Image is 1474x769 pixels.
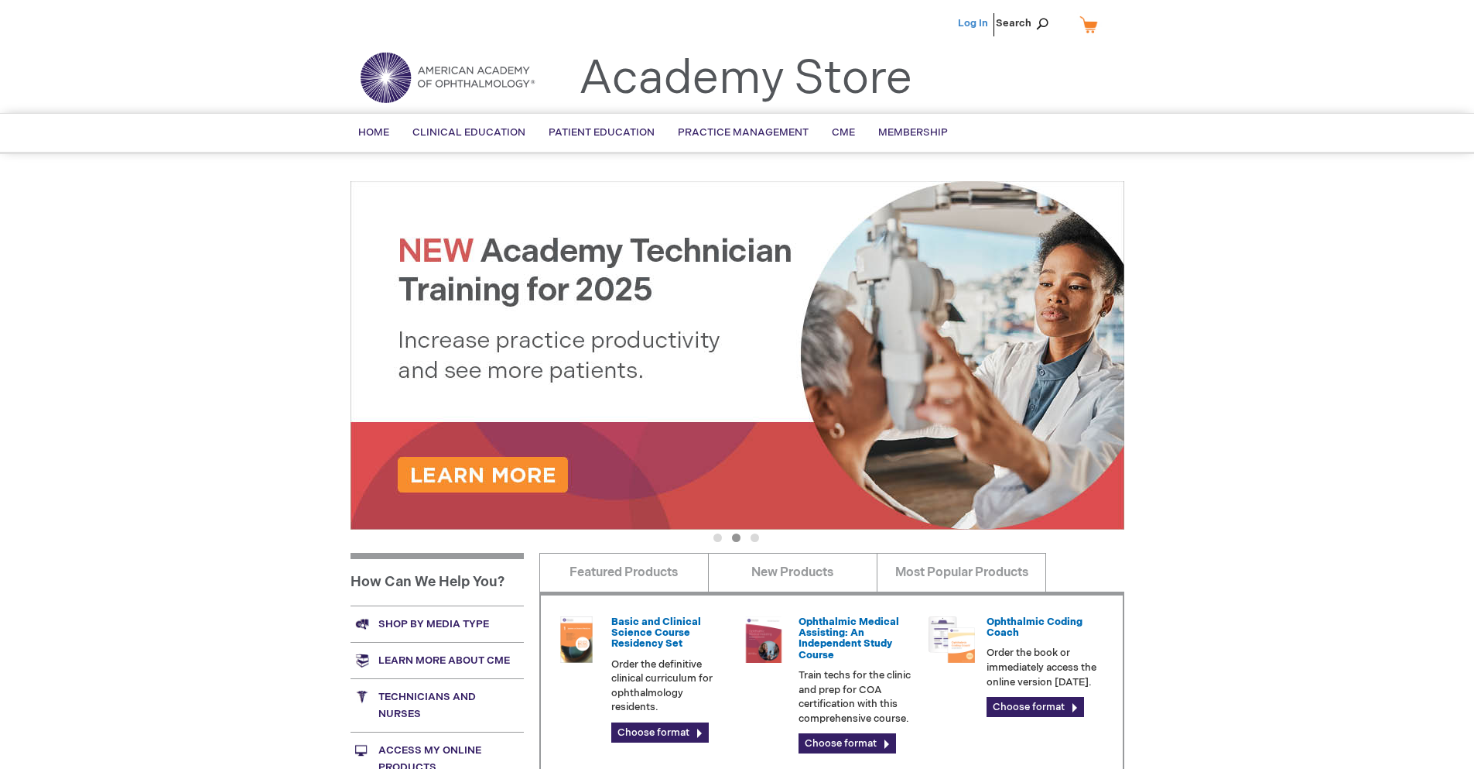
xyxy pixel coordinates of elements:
span: Patient Education [549,126,655,139]
img: codngu_60.png [929,616,975,663]
a: Choose format [611,723,709,743]
a: New Products [708,553,877,592]
img: 0219007u_51.png [740,616,787,663]
p: Order the definitive clinical curriculum for ophthalmology residents. [611,657,729,715]
a: Most Popular Products [877,553,1046,592]
span: CME [832,126,855,139]
p: Train techs for the clinic and prep for COA certification with this comprehensive course. [799,668,916,726]
span: Membership [878,126,948,139]
a: Basic and Clinical Science Course Residency Set [611,616,701,651]
span: Clinical Education [412,126,525,139]
img: 02850963u_47.png [553,616,600,663]
a: Patient Education [537,114,666,152]
a: Learn more about CME [351,642,524,678]
a: Ophthalmic Coding Coach [987,616,1082,639]
button: 2 of 3 [732,534,740,542]
a: Shop by media type [351,606,524,642]
span: Search [996,8,1055,39]
button: 3 of 3 [751,534,759,542]
a: Membership [867,114,959,152]
a: Academy Store [579,51,912,107]
a: Ophthalmic Medical Assisting: An Independent Study Course [799,616,899,661]
a: Choose format [799,733,896,754]
a: Log In [958,17,988,29]
a: Clinical Education [401,114,537,152]
a: Technicians and nurses [351,678,524,732]
span: Home [358,126,389,139]
a: Featured Products [539,553,709,592]
span: Practice Management [678,126,809,139]
h1: How Can We Help You? [351,553,524,606]
a: Practice Management [666,114,820,152]
button: 1 of 3 [713,534,722,542]
a: Choose format [987,697,1084,717]
p: Order the book or immediately access the online version [DATE]. [987,646,1104,689]
a: CME [820,114,867,152]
